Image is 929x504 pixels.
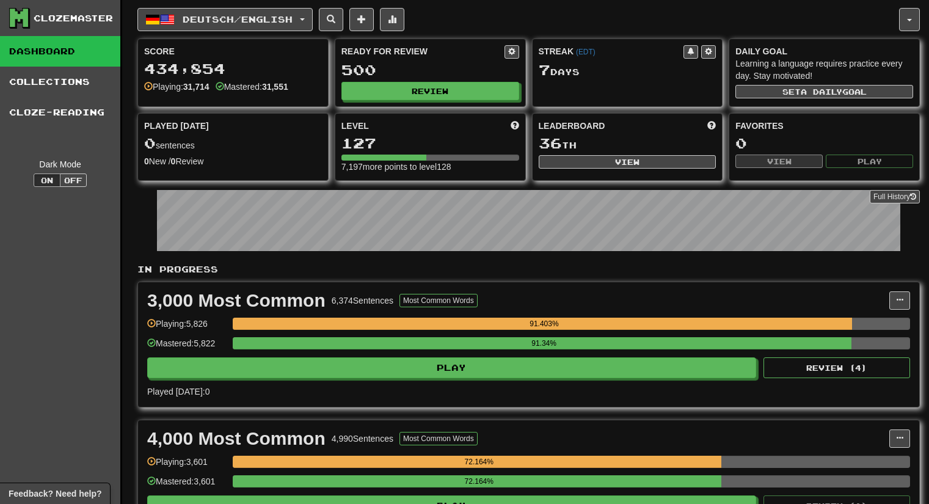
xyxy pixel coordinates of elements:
[60,173,87,187] button: Off
[870,190,920,203] a: Full History
[539,155,716,169] button: View
[183,82,209,92] strong: 31,714
[147,291,326,310] div: 3,000 Most Common
[511,120,519,132] span: Score more points to level up
[144,134,156,152] span: 0
[735,136,913,151] div: 0
[137,8,313,31] button: Deutsch/English
[319,8,343,31] button: Search sentences
[144,136,322,152] div: sentences
[735,85,913,98] button: Seta dailygoal
[341,45,505,57] div: Ready for Review
[147,357,756,378] button: Play
[707,120,716,132] span: This week in points, UTC
[576,48,596,56] a: (EDT)
[144,45,322,57] div: Score
[144,81,209,93] div: Playing:
[539,120,605,132] span: Leaderboard
[349,8,374,31] button: Add sentence to collection
[147,387,209,396] span: Played [DATE]: 0
[34,173,60,187] button: On
[399,432,478,445] button: Most Common Words
[735,120,913,132] div: Favorites
[147,429,326,448] div: 4,000 Most Common
[539,61,550,78] span: 7
[380,8,404,31] button: More stats
[216,81,288,93] div: Mastered:
[144,155,322,167] div: New / Review
[147,318,227,338] div: Playing: 5,826
[539,134,562,152] span: 36
[341,161,519,173] div: 7,197 more points to level 128
[137,263,920,276] p: In Progress
[236,318,851,330] div: 91.403%
[341,62,519,78] div: 500
[735,155,823,168] button: View
[9,158,111,170] div: Dark Mode
[171,156,176,166] strong: 0
[801,87,842,96] span: a daily
[9,488,101,500] span: Open feedback widget
[341,82,519,100] button: Review
[144,156,149,166] strong: 0
[399,294,478,307] button: Most Common Words
[183,14,293,24] span: Deutsch / English
[735,57,913,82] div: Learning a language requires practice every day. Stay motivated!
[147,337,227,357] div: Mastered: 5,822
[539,45,684,57] div: Streak
[236,475,721,488] div: 72.164%
[262,82,288,92] strong: 31,551
[539,136,716,152] div: th
[763,357,910,378] button: Review (4)
[341,120,369,132] span: Level
[539,62,716,78] div: Day s
[144,61,322,76] div: 434,854
[147,456,227,476] div: Playing: 3,601
[735,45,913,57] div: Daily Goal
[236,456,721,468] div: 72.164%
[826,155,913,168] button: Play
[147,475,227,495] div: Mastered: 3,601
[341,136,519,151] div: 127
[332,294,393,307] div: 6,374 Sentences
[144,120,209,132] span: Played [DATE]
[236,337,851,349] div: 91.34%
[34,12,113,24] div: Clozemaster
[332,433,393,445] div: 4,990 Sentences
